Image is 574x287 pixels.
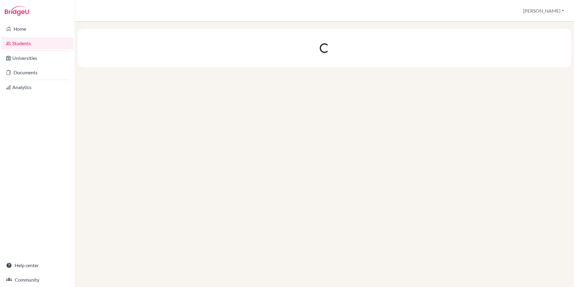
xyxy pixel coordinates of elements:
a: Help center [1,259,74,271]
img: Bridge-U [5,6,29,16]
a: Universities [1,52,74,64]
a: Home [1,23,74,35]
a: Students [1,37,74,49]
a: Documents [1,66,74,79]
button: [PERSON_NAME] [520,5,567,17]
a: Analytics [1,81,74,93]
a: Community [1,274,74,286]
